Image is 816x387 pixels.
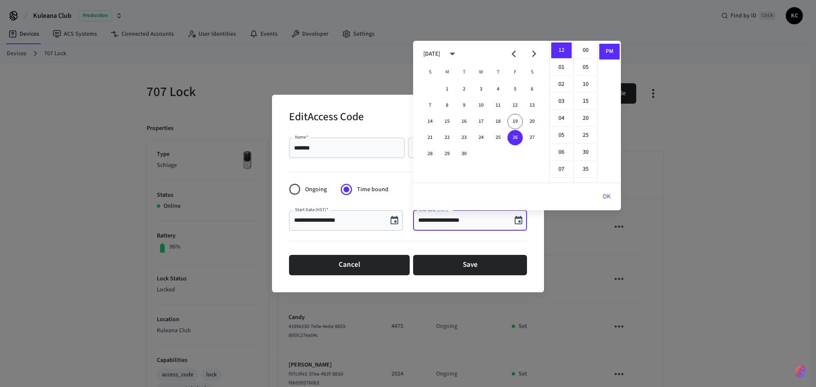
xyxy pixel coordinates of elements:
span: Sunday [422,64,438,81]
button: Save [413,255,527,275]
li: 8 hours [551,178,572,195]
span: Ongoing [305,185,327,194]
li: 30 minutes [575,144,596,161]
span: Friday [507,64,523,81]
li: PM [599,44,620,59]
button: 18 [490,114,506,129]
span: Monday [439,64,455,81]
button: 12 [507,98,523,113]
li: 7 hours [551,161,572,178]
li: 5 hours [551,127,572,144]
button: 8 [439,98,455,113]
button: Choose date, selected date is Sep 26, 2025 [510,212,527,229]
button: calendar view is open, switch to year view [442,44,462,64]
button: 10 [473,98,489,113]
button: 6 [524,82,540,97]
button: 16 [456,114,472,129]
button: 7 [422,98,438,113]
span: Thursday [490,64,506,81]
button: 23 [456,130,472,145]
button: 9 [456,98,472,113]
button: Next month [524,44,544,64]
button: 22 [439,130,455,145]
button: 20 [524,114,540,129]
button: 26 [507,130,523,145]
li: 12 hours [551,42,572,59]
ul: Select minutes [573,41,597,183]
span: Wednesday [473,64,489,81]
span: Tuesday [456,64,472,81]
button: 4 [490,82,506,97]
li: 0 minutes [575,42,596,59]
li: 6 hours [551,144,572,161]
button: 28 [422,146,438,161]
li: 35 minutes [575,161,596,178]
button: Choose date, selected date is Sep 19, 2025 [386,212,403,229]
button: 1 [439,82,455,97]
div: [DATE] [423,50,440,59]
li: 25 minutes [575,127,596,144]
label: Name [295,134,309,140]
button: 27 [524,130,540,145]
button: 19 [507,114,523,129]
button: Previous month [504,44,524,64]
button: 5 [507,82,523,97]
img: SeamLogoGradient.69752ec5.svg [796,365,806,379]
button: 14 [422,114,438,129]
li: 1 hours [551,59,572,76]
li: 3 hours [551,93,572,110]
button: 24 [473,130,489,145]
li: 5 minutes [575,59,596,76]
label: Start Date (HST) [295,206,328,213]
button: 25 [490,130,506,145]
button: 3 [473,82,489,97]
button: 15 [439,114,455,129]
label: End Date (HST) [419,206,450,213]
button: OK [592,186,621,207]
button: Cancel [289,255,410,275]
span: Saturday [524,64,540,81]
h2: Edit Access Code [289,105,364,131]
span: Time bound [357,185,388,194]
button: 21 [422,130,438,145]
ul: Select meridiem [597,41,621,183]
button: 2 [456,82,472,97]
button: 13 [524,98,540,113]
button: 29 [439,146,455,161]
li: 40 minutes [575,178,596,195]
li: 20 minutes [575,110,596,127]
li: 4 hours [551,110,572,127]
li: 10 minutes [575,76,596,93]
button: 30 [456,146,472,161]
ul: Select hours [550,41,573,183]
button: 17 [473,114,489,129]
li: 15 minutes [575,93,596,110]
li: 2 hours [551,76,572,93]
button: 11 [490,98,506,113]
